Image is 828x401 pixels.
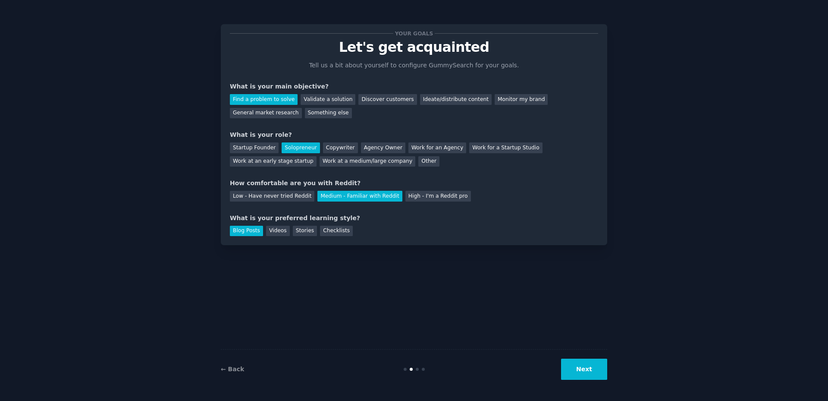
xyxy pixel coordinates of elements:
div: Work for an Agency [408,142,466,153]
div: Validate a solution [301,94,355,105]
div: Checklists [320,226,353,237]
div: Ideate/distribute content [420,94,492,105]
div: Discover customers [358,94,417,105]
div: What is your role? [230,130,598,139]
div: General market research [230,108,302,119]
div: Work for a Startup Studio [469,142,542,153]
div: Copywriter [323,142,358,153]
div: Low - Have never tried Reddit [230,191,314,202]
div: Other [418,156,439,167]
div: Solopreneur [282,142,320,153]
p: Let's get acquainted [230,40,598,55]
div: How comfortable are you with Reddit? [230,179,598,188]
p: Tell us a bit about yourself to configure GummySearch for your goals. [305,61,523,70]
button: Next [561,359,607,380]
div: High - I'm a Reddit pro [405,191,471,202]
div: Stories [293,226,317,237]
div: Find a problem to solve [230,94,298,105]
div: Medium - Familiar with Reddit [317,191,402,202]
div: Blog Posts [230,226,263,237]
div: Work at an early stage startup [230,156,317,167]
span: Your goals [393,29,435,38]
div: Videos [266,226,290,237]
div: What is your preferred learning style? [230,214,598,223]
div: Monitor my brand [495,94,548,105]
div: What is your main objective? [230,82,598,91]
div: Startup Founder [230,142,279,153]
a: ← Back [221,366,244,373]
div: Work at a medium/large company [320,156,415,167]
div: Something else [305,108,352,119]
div: Agency Owner [361,142,405,153]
